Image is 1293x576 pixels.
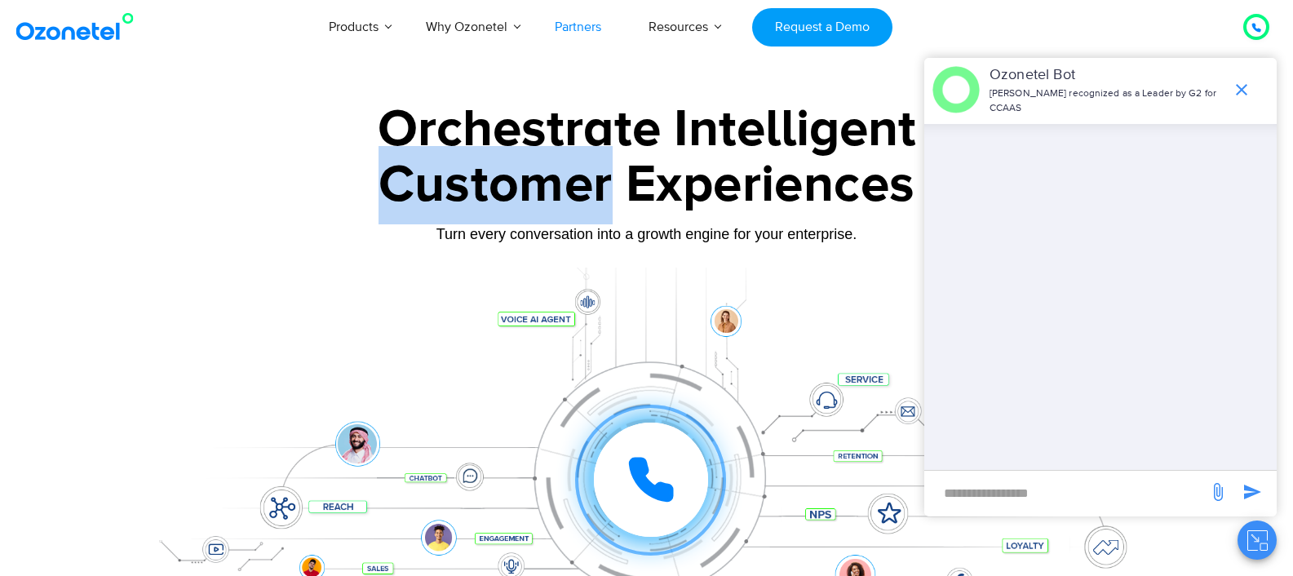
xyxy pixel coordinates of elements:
[1225,73,1258,106] span: end chat or minimize
[137,104,1157,156] div: Orchestrate Intelligent
[1236,476,1269,508] span: send message
[752,8,892,47] a: Request a Demo
[1202,476,1234,508] span: send message
[932,479,1200,508] div: new-msg-input
[990,64,1224,86] p: Ozonetel Bot
[137,225,1157,243] div: Turn every conversation into a growth engine for your enterprise.
[932,66,980,113] img: header
[137,146,1157,224] div: Customer Experiences
[990,86,1224,116] p: [PERSON_NAME] recognized as a Leader by G2 for CCAAS
[1238,521,1277,560] button: Close chat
